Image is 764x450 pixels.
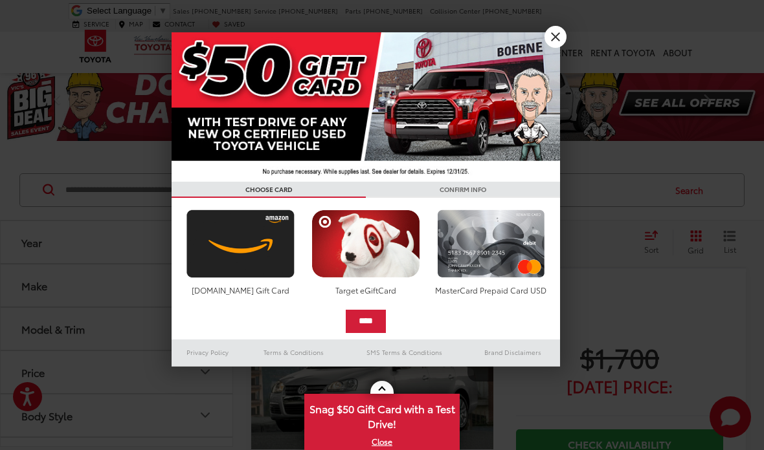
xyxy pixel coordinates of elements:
img: targetcard.png [308,209,423,278]
a: SMS Terms & Conditions [343,345,466,360]
div: MasterCard Prepaid Card USD [434,284,548,295]
img: amazoncard.png [183,209,298,278]
a: Brand Disclaimers [466,345,560,360]
img: 42635_top_851395.jpg [172,32,560,182]
h3: CHOOSE CARD [172,182,366,198]
img: mastercard.png [434,209,548,278]
a: Privacy Policy [172,345,244,360]
div: [DOMAIN_NAME] Gift Card [183,284,298,295]
h3: CONFIRM INFO [366,182,560,198]
a: Terms & Conditions [244,345,343,360]
div: Target eGiftCard [308,284,423,295]
span: Snag $50 Gift Card with a Test Drive! [306,395,458,434]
